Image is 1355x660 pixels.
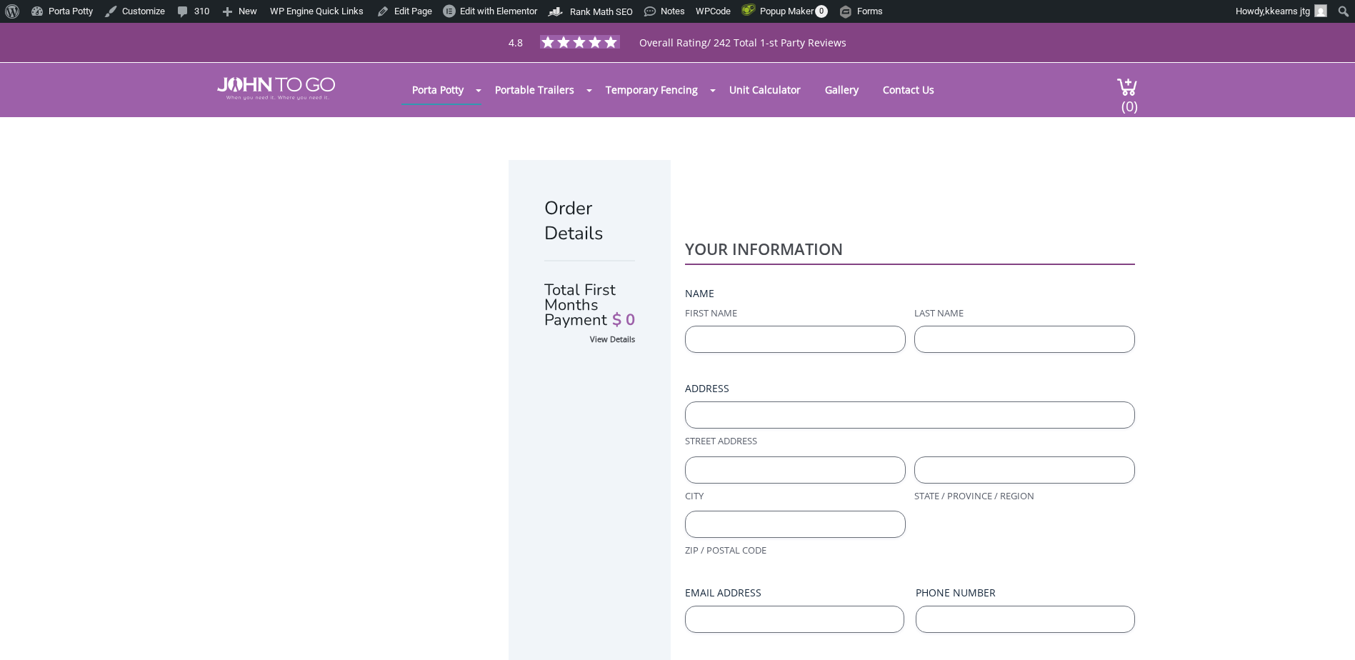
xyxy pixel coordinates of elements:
[1121,85,1138,116] span: (0)
[916,586,1135,600] label: Phone Number
[719,76,811,104] a: Unit Calculator
[595,76,709,104] a: Temporary Fencing
[685,489,906,503] label: City
[570,6,633,17] span: Rank Math SEO
[872,76,945,104] a: Contact Us
[685,306,906,320] label: First Name
[685,381,729,396] legend: Address
[814,76,869,104] a: Gallery
[612,313,635,328] span: $ 0
[815,5,828,18] span: 0
[544,196,635,246] h1: Order Details
[1265,6,1310,16] span: kkearns jtg
[685,544,906,557] label: ZIP / Postal Code
[685,586,904,600] label: Email Address
[685,241,1135,256] h2: YOUR INFORMATION
[1116,77,1138,96] img: cart a
[685,434,1135,448] label: Street Address
[217,77,335,100] img: JOHN to go
[914,306,1135,320] label: Last Name
[639,36,846,78] span: Overall Rating/ 242 Total 1-st Party Reviews
[544,260,635,331] div: Total First Months Payment
[401,76,474,104] a: Porta Potty
[460,6,537,16] span: Edit with Elementor
[484,76,585,104] a: Portable Trailers
[914,489,1135,503] label: State / Province / Region
[685,286,714,301] legend: Name
[590,334,635,344] a: View Details
[509,36,523,49] span: 4.8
